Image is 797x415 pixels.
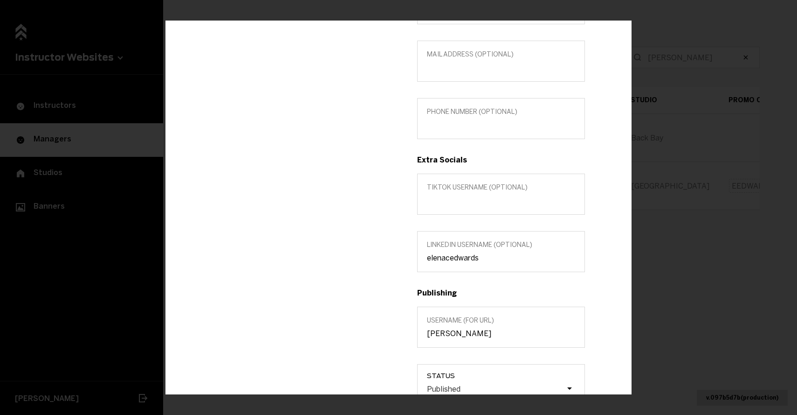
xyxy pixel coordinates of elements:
[427,372,584,379] span: Status
[427,384,460,393] div: Published
[417,288,585,297] h3: Publishing
[417,155,585,164] h3: Extra Socials
[427,63,575,71] input: Mail Address (optional)
[427,120,575,129] input: Phone Number (optional)
[427,316,575,324] span: Username (for url)
[427,50,575,58] span: Mail Address (optional)
[427,183,575,191] span: TikTok username (optional)
[427,253,575,262] input: LinkedIn username (optional)
[165,21,632,394] div: Example Modal
[427,107,575,115] span: Phone Number (optional)
[427,329,575,338] input: Username (for url)
[427,240,575,248] span: LinkedIn username (optional)
[427,196,575,204] input: TikTok username (optional)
